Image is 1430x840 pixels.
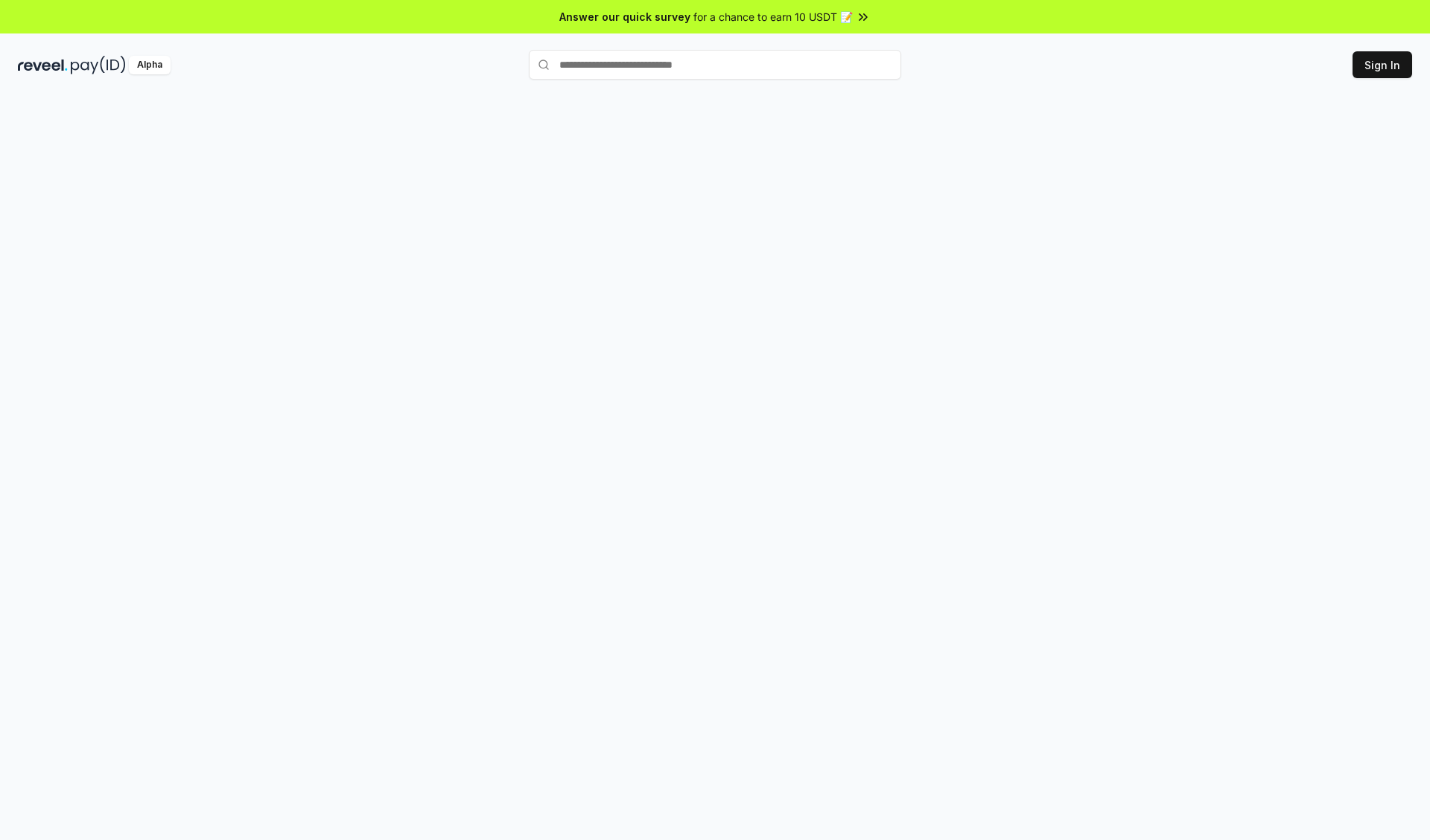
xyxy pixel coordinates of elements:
span: for a chance to earn 10 USDT 📝 [693,9,853,25]
img: reveel_dark [18,56,68,74]
span: Answer our quick survey [559,9,690,25]
img: pay_id [71,56,126,74]
button: Sign In [1353,51,1412,78]
div: Alpha [129,56,171,74]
